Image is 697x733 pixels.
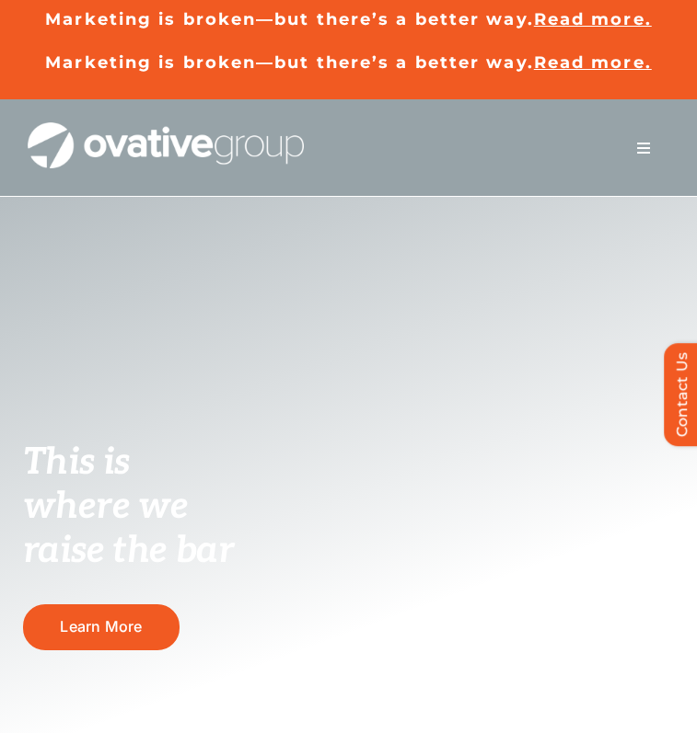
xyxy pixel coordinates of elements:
a: Read more. [534,9,652,29]
a: Read more. [534,52,652,73]
span: This is [23,441,130,485]
span: Learn More [60,618,142,636]
span: where we raise the bar [23,485,234,573]
a: OG_Full_horizontal_WHT [28,120,304,138]
a: Marketing is broken—but there’s a better way. [45,9,534,29]
a: Learn More [23,604,180,649]
nav: Menu [618,130,669,166]
a: Marketing is broken—but there’s a better way. [45,52,534,73]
